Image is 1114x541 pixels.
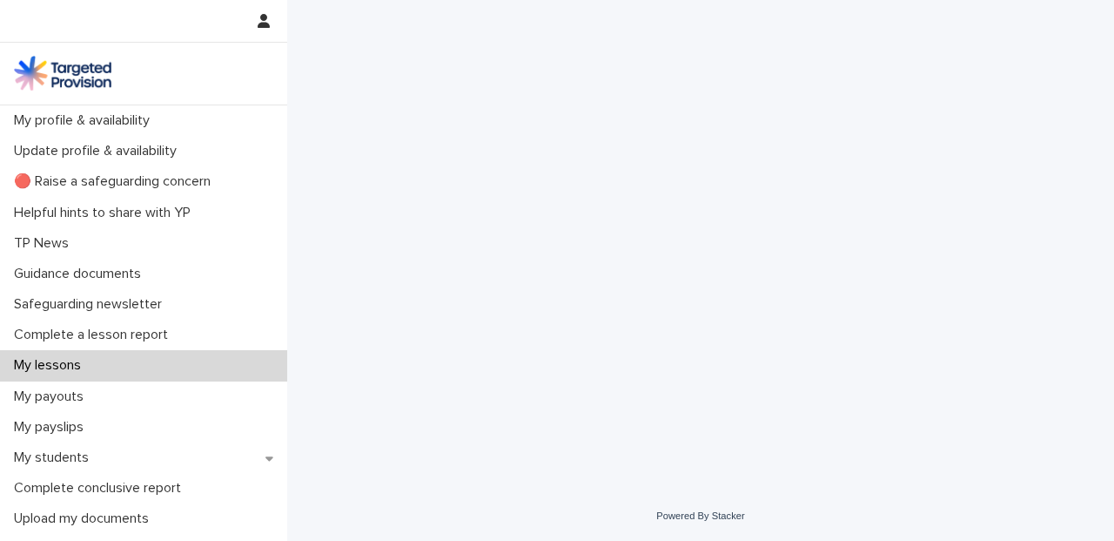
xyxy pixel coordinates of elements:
[7,480,195,497] p: Complete conclusive report
[7,511,163,527] p: Upload my documents
[7,205,205,221] p: Helpful hints to share with YP
[7,327,182,343] p: Complete a lesson report
[7,112,164,129] p: My profile & availability
[7,266,155,282] p: Guidance documents
[7,419,97,436] p: My payslips
[7,296,176,313] p: Safeguarding newsletter
[656,511,744,521] a: Powered By Stacker
[7,450,103,466] p: My students
[7,389,97,405] p: My payouts
[7,173,225,190] p: 🔴 Raise a safeguarding concern
[7,357,95,374] p: My lessons
[7,143,191,159] p: Update profile & availability
[7,235,83,252] p: TP News
[14,56,111,91] img: M5nRWzHhSzIhMunXDL62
